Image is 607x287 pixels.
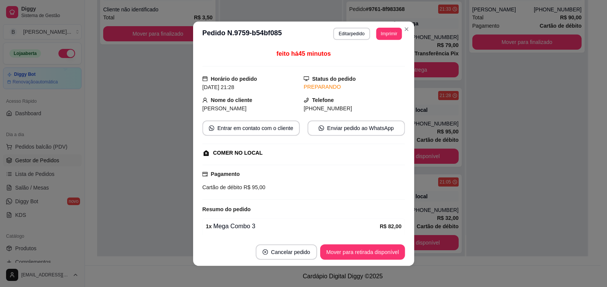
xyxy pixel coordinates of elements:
[202,206,250,212] strong: Resumo do pedido
[202,27,282,39] h3: Pedido N. 9759-b54bf085
[319,125,324,130] span: whats-app
[202,120,300,135] button: whats-appEntrar em contato com o cliente
[202,105,246,111] span: [PERSON_NAME]
[303,97,309,102] span: phone
[320,244,405,259] button: Mover para retirada disponível
[202,171,208,177] span: credit-card
[211,97,252,103] strong: Nome do cliente
[206,223,212,229] strong: 1 x
[276,50,330,56] span: feito há 45 minutos
[206,221,379,231] div: Mega Combo 3
[211,75,257,82] strong: Horário do pedido
[333,27,370,39] button: Editarpedido
[303,105,352,111] span: [PHONE_NUMBER]
[211,171,239,177] strong: Pagamento
[202,184,242,190] span: Cartão de débito
[213,149,263,157] div: COMER NO LOCAL
[202,97,208,102] span: user
[255,244,317,259] button: close-circleCancelar pedido
[202,76,208,81] span: calendar
[312,97,333,103] strong: Telefone
[209,125,214,130] span: whats-app
[376,27,402,39] button: Imprimir
[303,83,405,91] div: PREPARANDO
[263,249,268,254] span: close-circle
[400,23,412,35] button: Close
[307,120,405,135] button: whats-appEnviar pedido ao WhatsApp
[312,75,355,82] strong: Status do pedido
[379,223,401,229] strong: R$ 82,00
[202,84,234,90] span: [DATE] 21:28
[242,184,265,190] span: R$ 95,00
[303,76,309,81] span: desktop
